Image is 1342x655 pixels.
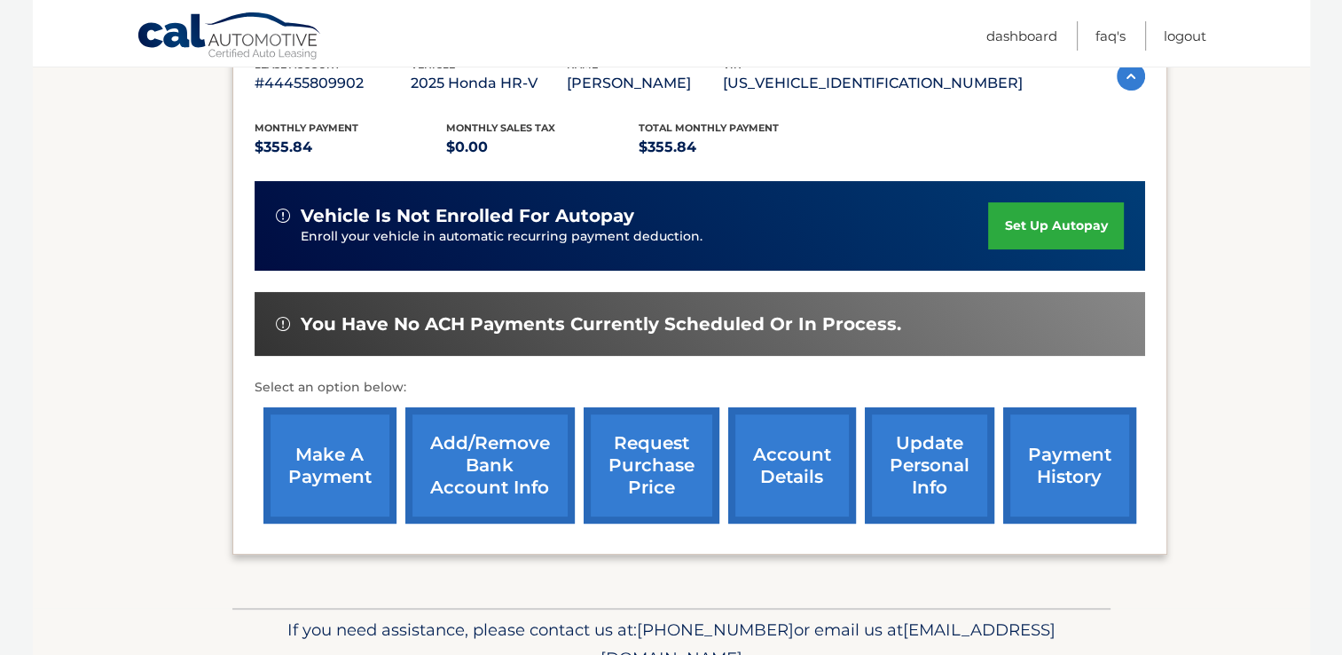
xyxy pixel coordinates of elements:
span: vehicle is not enrolled for autopay [301,205,634,227]
a: FAQ's [1095,21,1126,51]
a: update personal info [865,407,994,524]
p: Enroll your vehicle in automatic recurring payment deduction. [301,227,989,247]
a: account details [728,407,856,524]
a: payment history [1003,407,1136,524]
span: Monthly sales Tax [446,122,555,134]
p: #44455809902 [255,71,411,96]
p: 2025 Honda HR-V [411,71,567,96]
img: alert-white.svg [276,209,290,223]
a: Dashboard [986,21,1057,51]
p: Select an option below: [255,377,1145,399]
a: Add/Remove bank account info [405,407,575,524]
a: request purchase price [584,407,719,524]
p: [PERSON_NAME] [567,71,723,96]
p: $355.84 [639,135,831,160]
a: make a payment [263,407,396,524]
a: Logout [1164,21,1206,51]
span: You have no ACH payments currently scheduled or in process. [301,313,901,335]
img: alert-white.svg [276,317,290,331]
span: [PHONE_NUMBER] [637,619,794,640]
p: [US_VEHICLE_IDENTIFICATION_NUMBER] [723,71,1023,96]
a: Cal Automotive [137,12,323,63]
p: $0.00 [446,135,639,160]
p: $355.84 [255,135,447,160]
span: Monthly Payment [255,122,358,134]
img: accordion-active.svg [1117,62,1145,91]
span: Total Monthly Payment [639,122,779,134]
a: set up autopay [988,202,1123,249]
